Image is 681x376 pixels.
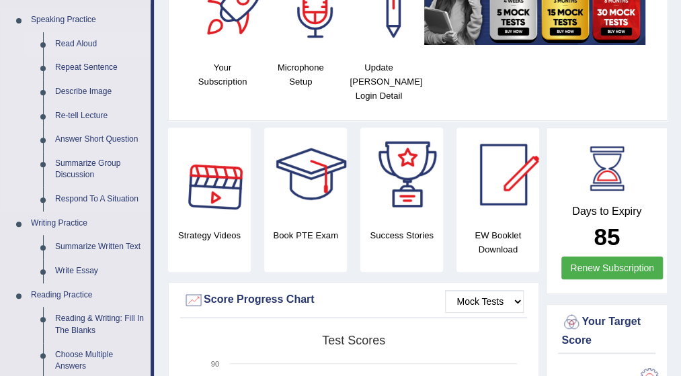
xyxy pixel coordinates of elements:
[561,312,652,348] div: Your Target Score
[49,104,151,128] a: Re-tell Lecture
[346,60,411,103] h4: Update [PERSON_NAME] Login Detail
[25,283,151,308] a: Reading Practice
[268,60,333,89] h4: Microphone Setup
[211,360,219,368] text: 90
[594,224,620,250] b: 85
[49,80,151,104] a: Describe Image
[561,205,652,218] h4: Days to Expiry
[49,307,151,342] a: Reading & Writing: Fill In The Blanks
[49,187,151,211] a: Respond To A Situation
[190,60,255,89] h4: Your Subscription
[25,211,151,236] a: Writing Practice
[25,8,151,32] a: Speaking Practice
[456,228,539,256] h4: EW Booklet Download
[49,32,151,56] a: Read Aloud
[360,228,443,242] h4: Success Stories
[561,256,663,279] a: Renew Subscription
[168,228,251,242] h4: Strategy Videos
[49,56,151,80] a: Repeat Sentence
[49,235,151,259] a: Summarize Written Text
[49,128,151,152] a: Answer Short Question
[49,152,151,187] a: Summarize Group Discussion
[49,259,151,283] a: Write Essay
[184,290,524,310] div: Score Progress Chart
[264,228,347,242] h4: Book PTE Exam
[322,334,385,347] tspan: Test scores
